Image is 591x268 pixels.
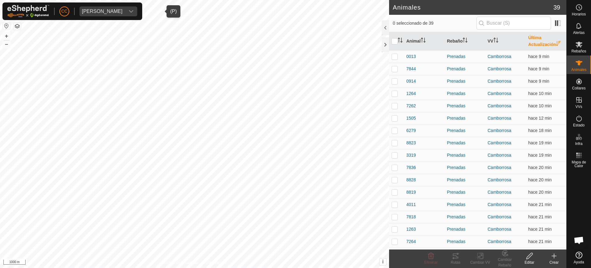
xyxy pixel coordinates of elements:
p-sorticon: Activar para ordenar [421,39,426,43]
div: Cambiar Rebaño [492,257,517,268]
span: ALBINO APARICIO MARTINEZ [79,6,125,16]
button: Restablecer Mapa [3,22,10,30]
span: 0 seleccionado de 39 [393,20,476,27]
img: Logo Gallagher [7,5,49,18]
div: Rutas [443,260,468,265]
a: Ayuda [567,249,591,266]
span: 4 sept 2025, 10:19 [528,165,552,170]
span: 4 sept 2025, 10:18 [528,227,552,232]
input: Buscar (S) [476,17,551,30]
a: Camborrosa [488,103,511,108]
span: 7818 [406,214,416,220]
p-sorticon: Activar para ordenar [493,39,498,43]
span: 4 sept 2025, 10:18 [528,190,552,195]
span: 4 sept 2025, 10:18 [528,177,552,182]
a: Camborrosa [488,239,511,244]
span: 3319 [406,152,416,159]
div: Prenadas [447,103,483,109]
span: 4011 [406,201,416,208]
div: Cambiar VV [468,260,492,265]
span: 8819 [406,189,416,196]
span: 4 sept 2025, 10:27 [528,116,552,121]
span: 8823 [406,140,416,146]
div: Prenadas [447,164,483,171]
div: Prenadas [447,214,483,220]
span: 4 sept 2025, 10:30 [528,54,549,59]
span: Mapa de Calor [568,160,589,168]
span: 39 [553,3,560,12]
span: 1264 [406,90,416,97]
span: 4 sept 2025, 10:20 [528,128,552,133]
span: VVs [575,105,582,109]
p-sorticon: Activar para ordenar [556,42,561,47]
span: 7262 [406,103,416,109]
div: Prenadas [447,238,483,245]
span: Animales [571,68,586,72]
a: Camborrosa [488,153,511,158]
span: Ayuda [574,260,584,264]
span: 1505 [406,115,416,122]
button: Capas del Mapa [14,23,21,30]
span: 4 sept 2025, 10:19 [528,140,552,145]
span: CC [61,8,67,14]
span: 8828 [406,177,416,183]
span: 4 sept 2025, 10:17 [528,239,552,244]
p-sorticon: Activar para ordenar [463,39,468,43]
p-sorticon: Activar para ordenar [398,39,403,43]
a: Camborrosa [488,54,511,59]
div: Prenadas [447,226,483,233]
span: Alertas [573,31,585,35]
div: Prenadas [447,201,483,208]
div: Editar [517,260,542,265]
span: 7264 [406,238,416,245]
span: 7836 [406,164,416,171]
div: Crear [542,260,566,265]
div: Prenadas [447,189,483,196]
div: Prenadas [447,53,483,60]
a: Camborrosa [488,79,511,84]
div: Prenadas [447,177,483,183]
a: Camborrosa [488,165,511,170]
a: Camborrosa [488,116,511,121]
span: 4 sept 2025, 10:28 [528,103,552,108]
th: Rebaño [444,32,485,51]
th: Animal [404,32,444,51]
span: 1263 [406,226,416,233]
span: Estado [573,123,585,127]
span: 4 sept 2025, 10:29 [528,91,552,96]
span: Eliminar [424,260,437,265]
button: + [3,32,10,40]
div: Prenadas [447,140,483,146]
div: Prenadas [447,152,483,159]
a: Camborrosa [488,140,511,145]
a: Chat abierto [570,231,588,249]
span: 4 sept 2025, 10:18 [528,214,552,219]
a: Camborrosa [488,177,511,182]
button: i [380,258,386,265]
a: Camborrosa [488,227,511,232]
span: 0914 [406,78,416,85]
div: Prenadas [447,127,483,134]
h2: Animales [393,4,553,11]
span: i [382,259,384,264]
a: Camborrosa [488,66,511,71]
div: dropdown trigger [125,6,137,16]
a: Camborrosa [488,190,511,195]
span: Infra [575,142,582,146]
span: Rebaños [571,49,586,53]
th: Última Actualización [526,32,566,51]
span: 6279 [406,127,416,134]
span: Horarios [572,12,586,16]
div: Prenadas [447,78,483,85]
div: [PERSON_NAME] [82,9,123,14]
div: Prenadas [447,115,483,122]
a: Camborrosa [488,91,511,96]
a: Camborrosa [488,128,511,133]
span: 7844 [406,66,416,72]
span: 4 sept 2025, 10:19 [528,153,552,158]
div: Prenadas [447,90,483,97]
div: Prenadas [447,66,483,72]
span: 4 sept 2025, 10:18 [528,202,552,207]
button: – [3,40,10,48]
span: Collares [572,86,585,90]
